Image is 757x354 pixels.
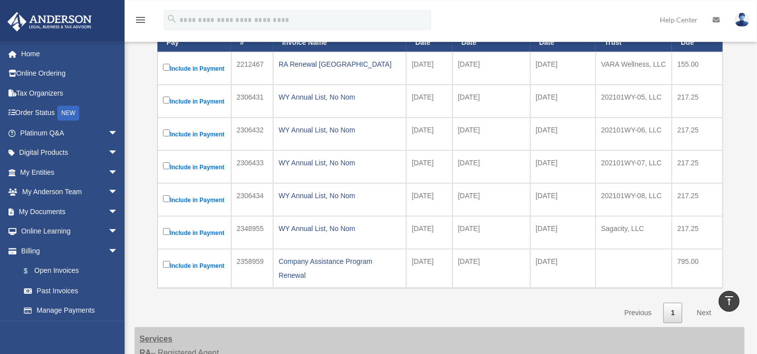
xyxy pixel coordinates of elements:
[29,265,34,277] span: $
[596,183,672,216] td: 202101WY-08, LLC
[163,193,226,206] label: Include in Payment
[279,90,401,104] div: WY Annual List, No Nom
[406,183,453,216] td: [DATE]
[163,162,170,169] input: Include in Payment
[7,64,133,84] a: Online Ordering
[231,85,273,118] td: 2306431
[596,216,672,249] td: Sagacity, LLC
[672,183,723,216] td: 217.25
[719,291,740,312] a: vertical_align_top
[530,118,596,150] td: [DATE]
[163,129,170,136] input: Include in Payment
[406,118,453,150] td: [DATE]
[7,44,133,64] a: Home
[108,182,128,203] span: arrow_drop_down
[7,202,133,222] a: My Documentsarrow_drop_down
[530,183,596,216] td: [DATE]
[163,62,226,75] label: Include in Payment
[530,216,596,249] td: [DATE]
[231,118,273,150] td: 2306432
[7,241,128,261] a: Billingarrow_drop_down
[453,52,530,85] td: [DATE]
[453,150,530,183] td: [DATE]
[453,249,530,288] td: [DATE]
[530,85,596,118] td: [DATE]
[672,118,723,150] td: 217.25
[163,64,170,71] input: Include in Payment
[163,160,226,173] label: Include in Payment
[108,143,128,163] span: arrow_drop_down
[672,249,723,288] td: 795.00
[7,83,133,103] a: Tax Organizers
[163,261,170,268] input: Include in Payment
[163,195,170,202] input: Include in Payment
[163,226,226,239] label: Include in Payment
[135,17,147,26] a: menu
[7,143,133,163] a: Digital Productsarrow_drop_down
[279,156,401,170] div: WY Annual List, No Nom
[672,216,723,249] td: 217.25
[231,52,273,85] td: 2212467
[57,106,79,120] div: NEW
[4,12,95,31] img: Anderson Advisors Platinum Portal
[530,249,596,288] td: [DATE]
[453,183,530,216] td: [DATE]
[279,222,401,236] div: WY Annual List, No Nom
[672,150,723,183] td: 217.25
[279,189,401,203] div: WY Annual List, No Nom
[596,85,672,118] td: 202101WY-05, LLC
[617,303,659,323] a: Previous
[406,52,453,85] td: [DATE]
[596,118,672,150] td: 202101WY-06, LLC
[14,301,128,321] a: Manage Payments
[279,123,401,137] div: WY Annual List, No Nom
[166,13,177,24] i: search
[7,320,133,340] a: Events Calendar
[14,281,128,301] a: Past Invoices
[231,249,273,288] td: 2358959
[7,222,133,241] a: Online Learningarrow_drop_down
[672,85,723,118] td: 217.25
[7,162,133,182] a: My Entitiesarrow_drop_down
[279,57,401,71] div: RA Renewal [GEOGRAPHIC_DATA]
[108,202,128,222] span: arrow_drop_down
[231,183,273,216] td: 2306434
[108,241,128,261] span: arrow_drop_down
[530,150,596,183] td: [DATE]
[108,162,128,183] span: arrow_drop_down
[14,261,123,281] a: $Open Invoices
[406,85,453,118] td: [DATE]
[406,249,453,288] td: [DATE]
[672,52,723,85] td: 155.00
[7,103,133,123] a: Order StatusNEW
[231,216,273,249] td: 2348955
[596,52,672,85] td: VARA Wellness, LLC
[453,216,530,249] td: [DATE]
[530,52,596,85] td: [DATE]
[7,123,133,143] a: Platinum Q&Aarrow_drop_down
[735,12,750,27] img: User Pic
[596,150,672,183] td: 202101WY-07, LLC
[163,259,226,272] label: Include in Payment
[163,228,170,235] input: Include in Payment
[406,150,453,183] td: [DATE]
[108,123,128,143] span: arrow_drop_down
[135,14,147,26] i: menu
[163,95,226,108] label: Include in Payment
[140,335,172,343] strong: Services
[231,150,273,183] td: 2306433
[723,295,735,307] i: vertical_align_top
[406,216,453,249] td: [DATE]
[453,118,530,150] td: [DATE]
[279,254,401,282] div: Company Assistance Program Renewal
[163,97,170,104] input: Include in Payment
[7,182,133,202] a: My Anderson Teamarrow_drop_down
[453,85,530,118] td: [DATE]
[163,127,226,140] label: Include in Payment
[108,222,128,242] span: arrow_drop_down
